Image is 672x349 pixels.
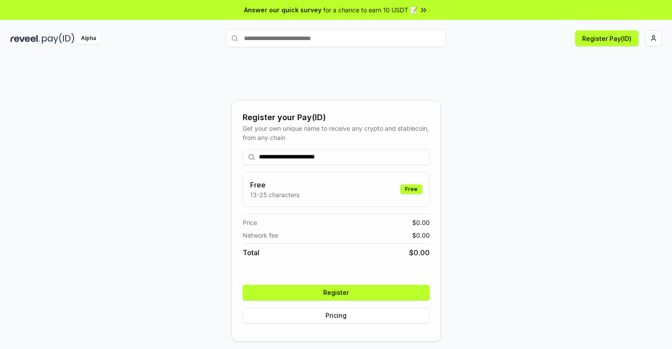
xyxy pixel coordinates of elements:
[409,247,430,258] span: $ 0.00
[243,247,259,258] span: Total
[250,180,299,190] h3: Free
[575,30,639,46] button: Register Pay(ID)
[250,190,299,199] p: 13-25 characters
[243,111,430,124] div: Register your Pay(ID)
[412,231,430,240] span: $ 0.00
[11,33,40,44] img: reveel_dark
[42,33,74,44] img: pay_id
[244,5,321,15] span: Answer our quick survey
[400,184,422,194] div: Free
[412,218,430,227] span: $ 0.00
[243,218,257,227] span: Price
[243,124,430,142] div: Get your own unique name to receive any crypto and stablecoin, from any chain
[243,308,430,323] button: Pricing
[243,231,278,240] span: Network fee
[76,33,101,44] div: Alpha
[243,285,430,301] button: Register
[323,5,417,15] span: for a chance to earn 10 USDT 📝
